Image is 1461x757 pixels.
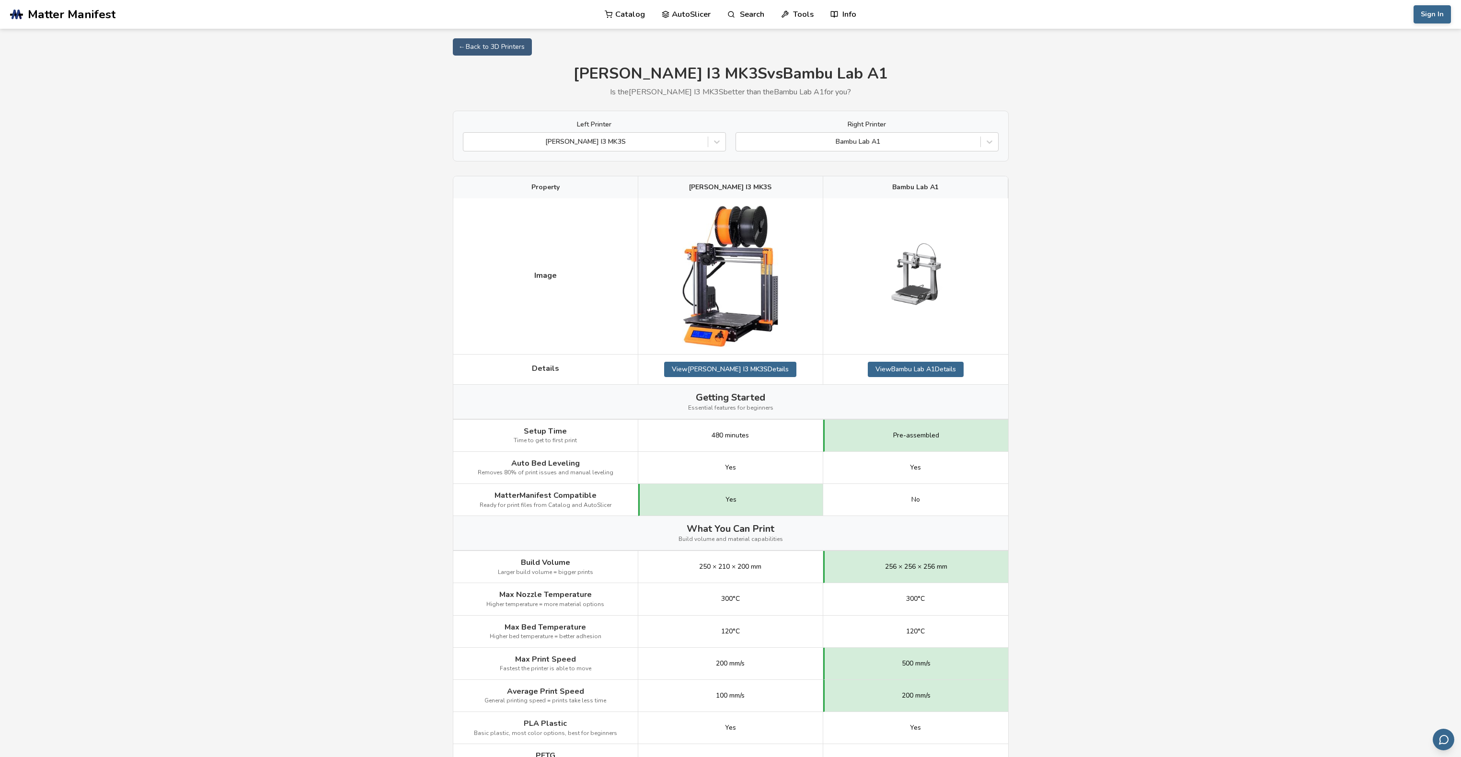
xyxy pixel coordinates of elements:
span: Setup Time [524,427,567,436]
span: Max Nozzle Temperature [499,590,592,599]
span: 120°C [906,628,925,635]
span: Average Print Speed [507,687,584,696]
span: No [911,496,920,504]
span: Max Print Speed [515,655,576,664]
span: 200 mm/s [902,692,931,700]
span: MatterManifest Compatible [495,491,597,500]
span: Time to get to first print [514,437,577,444]
button: Sign In [1414,5,1451,23]
span: What You Can Print [687,523,774,534]
label: Right Printer [736,121,999,128]
img: Prusa I3 MK3S [682,206,778,347]
h1: [PERSON_NAME] I3 MK3S vs Bambu Lab A1 [453,65,1009,83]
span: Yes [725,464,736,471]
input: Bambu Lab A1 [741,138,743,146]
span: Image [534,271,557,280]
span: Property [531,184,560,191]
span: Build Volume [521,558,570,567]
input: [PERSON_NAME] I3 MK3S [468,138,470,146]
span: Yes [910,724,921,732]
span: Details [532,364,559,373]
span: Higher temperature = more material options [486,601,604,608]
span: Ready for print files from Catalog and AutoSlicer [480,502,611,509]
label: Left Printer [463,121,726,128]
span: Auto Bed Leveling [511,459,580,468]
span: Yes [725,724,736,732]
span: Basic plastic, most color options, best for beginners [474,730,617,737]
span: 120°C [721,628,740,635]
span: 200 mm/s [716,660,745,667]
span: Fastest the printer is able to move [500,665,591,672]
button: Send feedback via email [1433,729,1454,750]
span: PLA Plastic [524,719,567,728]
p: Is the [PERSON_NAME] I3 MK3S better than the Bambu Lab A1 for you? [453,88,1009,96]
span: Larger build volume = bigger prints [498,569,593,576]
img: Bambu Lab A1 [868,229,964,324]
span: Higher bed temperature = better adhesion [490,633,601,640]
span: Yes [725,496,736,504]
span: Pre-assembled [893,432,939,439]
span: General printing speed = prints take less time [484,698,606,704]
span: 256 × 256 × 256 mm [885,563,947,571]
a: View[PERSON_NAME] I3 MK3SDetails [664,362,796,377]
span: 480 minutes [712,432,749,439]
span: 300°C [721,595,740,603]
span: Bambu Lab A1 [892,184,939,191]
span: Build volume and material capabilities [679,536,783,543]
a: ViewBambu Lab A1Details [868,362,964,377]
span: 300°C [906,595,925,603]
a: ← Back to 3D Printers [453,38,532,56]
span: Essential features for beginners [688,405,773,412]
span: Getting Started [696,392,765,403]
span: Max Bed Temperature [505,623,586,631]
span: 250 × 210 × 200 mm [699,563,761,571]
span: Yes [910,464,921,471]
span: Removes 80% of print issues and manual leveling [478,470,613,476]
span: Matter Manifest [28,8,115,21]
span: 100 mm/s [716,692,745,700]
span: [PERSON_NAME] I3 MK3S [689,184,771,191]
span: 500 mm/s [902,660,931,667]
